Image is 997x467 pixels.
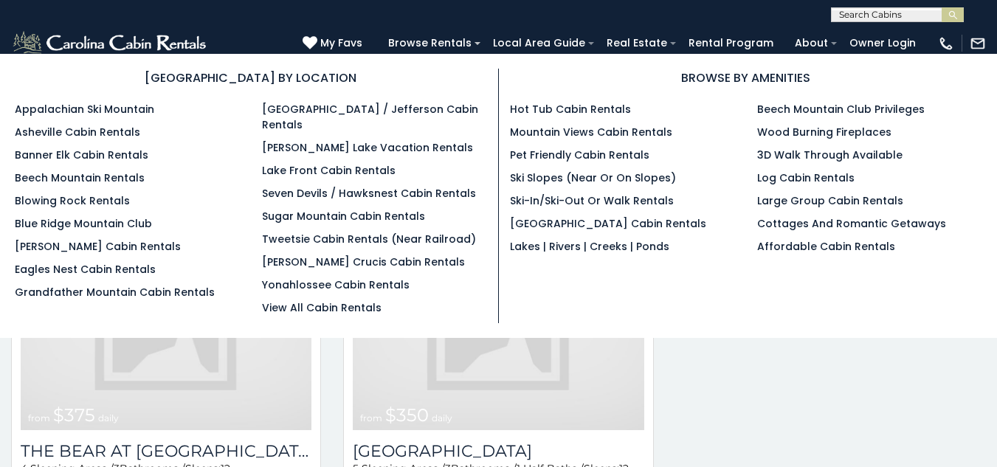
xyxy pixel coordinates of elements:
a: My Favs [303,35,366,52]
img: White-1-2.png [11,29,210,58]
span: $375 [53,404,95,426]
a: Ski Slopes (Near or On Slopes) [510,170,676,185]
a: Banner Elk Cabin Rentals [15,148,148,162]
a: Sugar Mountain Cabin Rentals [262,209,425,224]
a: Lake Front Cabin Rentals [262,163,396,178]
a: Appalachian Ski Mountain [15,102,154,117]
a: [GEOGRAPHIC_DATA] / Jefferson Cabin Rentals [262,102,478,132]
span: daily [432,412,452,423]
span: daily [98,412,119,423]
a: Cottages and Romantic Getaways [757,216,946,231]
a: The Bear At [GEOGRAPHIC_DATA] [21,441,311,461]
a: Lakes | Rivers | Creeks | Ponds [510,239,669,254]
a: Grandfather Mountain Cabin Rentals [15,285,215,300]
a: About [787,32,835,55]
a: Log Cabin Rentals [757,170,855,185]
span: My Favs [320,35,362,51]
a: Asheville Cabin Rentals [15,125,140,139]
span: from [28,412,50,423]
a: Pet Friendly Cabin Rentals [510,148,649,162]
a: Yonahlossee Cabin Rentals [262,277,410,292]
a: [PERSON_NAME] Cabin Rentals [15,239,181,254]
a: Local Area Guide [486,32,593,55]
h3: BROWSE BY AMENITIES [510,69,983,87]
a: 3D Walk Through Available [757,148,903,162]
a: Mountain Views Cabin Rentals [510,125,672,139]
h3: The Bear At Sugar Mountain [21,441,311,461]
a: [PERSON_NAME] Lake Vacation Rentals [262,140,473,155]
span: from [360,412,382,423]
a: Hot Tub Cabin Rentals [510,102,631,117]
h3: [GEOGRAPHIC_DATA] BY LOCATION [15,69,487,87]
a: Blue Ridge Mountain Club [15,216,152,231]
a: Large Group Cabin Rentals [757,193,903,208]
a: [GEOGRAPHIC_DATA] Cabin Rentals [510,216,706,231]
a: Real Estate [599,32,675,55]
a: Beech Mountain Club Privileges [757,102,925,117]
h3: Grouse Moor Lodge [353,441,644,461]
a: Browse Rentals [381,32,479,55]
img: mail-regular-white.png [970,35,986,52]
a: [PERSON_NAME] Crucis Cabin Rentals [262,255,465,269]
a: Ski-in/Ski-Out or Walk Rentals [510,193,674,208]
a: Affordable Cabin Rentals [757,239,895,254]
a: [GEOGRAPHIC_DATA] [353,441,644,461]
a: Seven Devils / Hawksnest Cabin Rentals [262,186,476,201]
a: Eagles Nest Cabin Rentals [15,262,156,277]
a: Wood Burning Fireplaces [757,125,891,139]
a: Tweetsie Cabin Rentals (Near Railroad) [262,232,476,246]
span: $350 [385,404,429,426]
a: Rental Program [681,32,781,55]
a: Blowing Rock Rentals [15,193,130,208]
a: Beech Mountain Rentals [15,170,145,185]
a: Owner Login [842,32,923,55]
a: View All Cabin Rentals [262,300,382,315]
img: phone-regular-white.png [938,35,954,52]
